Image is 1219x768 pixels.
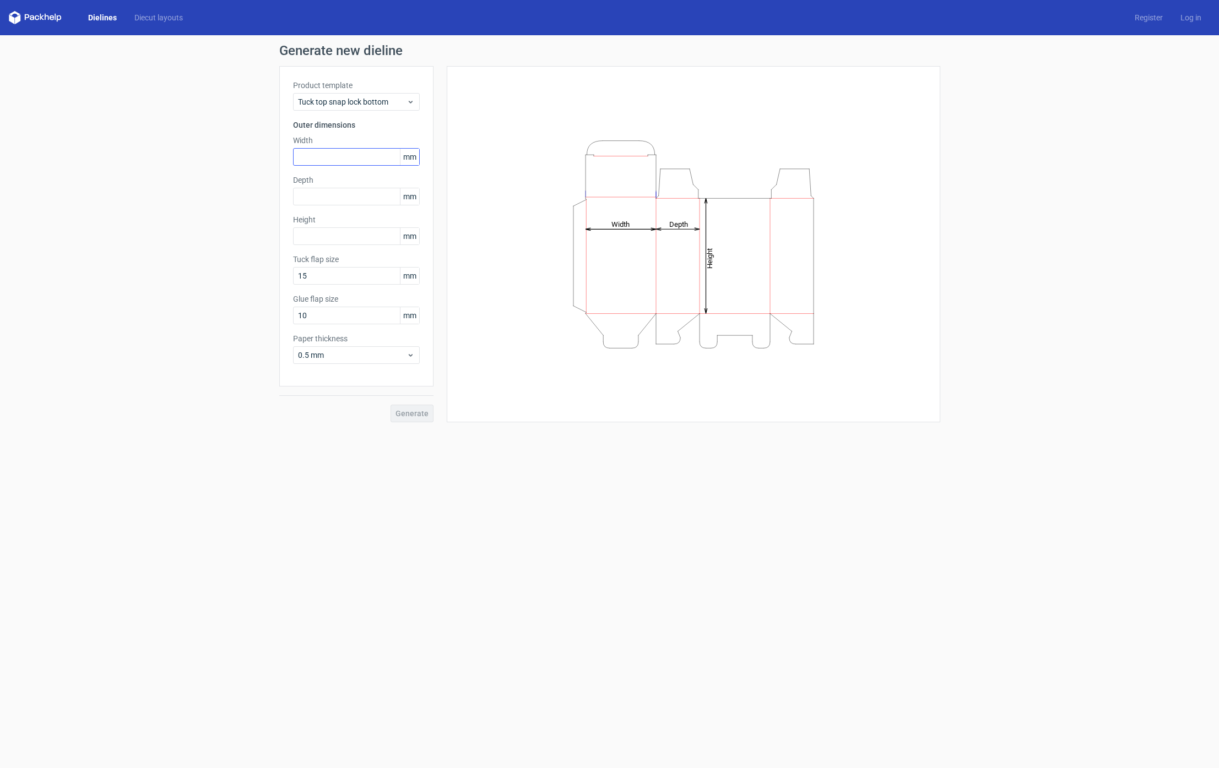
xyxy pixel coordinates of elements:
span: mm [400,268,419,284]
span: mm [400,149,419,165]
span: 0.5 mm [298,350,407,361]
tspan: Height [706,248,714,268]
label: Paper thickness [293,333,420,344]
a: Diecut layouts [126,12,192,23]
label: Width [293,135,420,146]
h1: Generate new dieline [279,44,940,57]
span: mm [400,228,419,244]
a: Dielines [79,12,126,23]
tspan: Depth [669,220,688,228]
tspan: Width [611,220,629,228]
label: Glue flap size [293,293,420,304]
span: Tuck top snap lock bottom [298,96,407,107]
label: Product template [293,80,420,91]
span: mm [400,188,419,205]
label: Depth [293,175,420,186]
label: Tuck flap size [293,254,420,265]
a: Log in [1172,12,1210,23]
span: mm [400,307,419,324]
label: Height [293,214,420,225]
h3: Outer dimensions [293,119,420,130]
a: Register [1126,12,1172,23]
